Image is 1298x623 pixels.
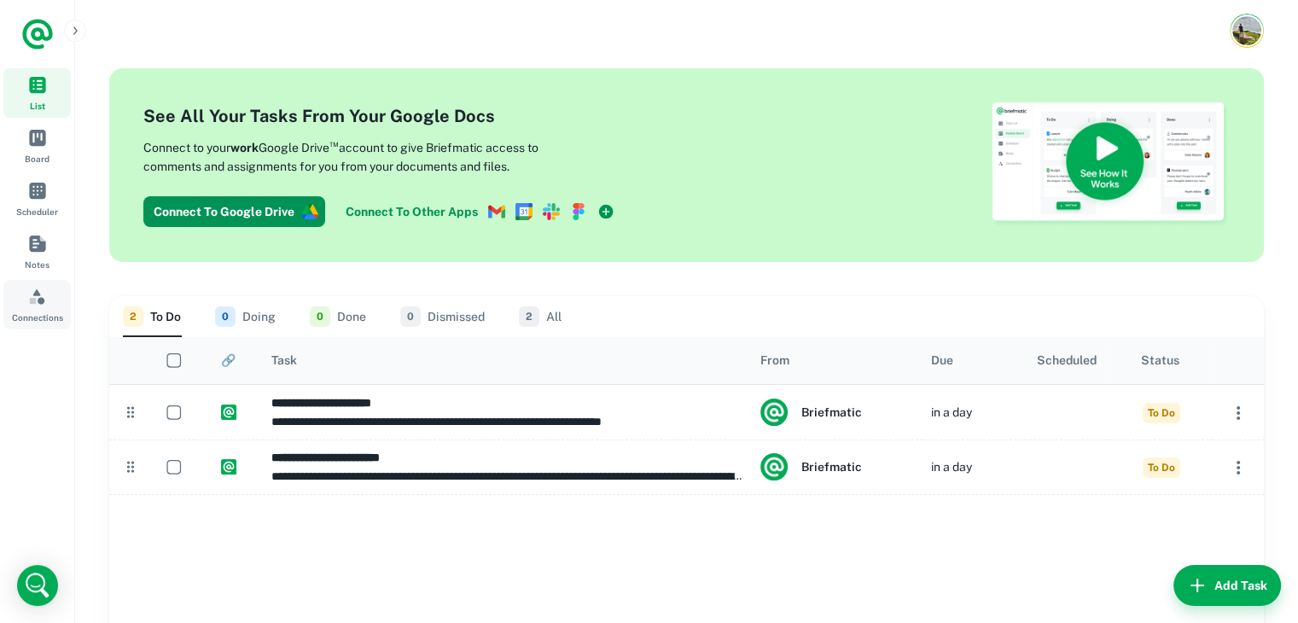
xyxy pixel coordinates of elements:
img: https://app.briefmatic.com/assets/integrations/system.png [221,459,236,475]
span: Scheduler [16,205,58,218]
img: system.png [760,399,788,426]
a: Connections [3,280,71,329]
div: Briefmatic [760,399,862,426]
button: Account button [1230,14,1264,48]
span: To Do [1143,403,1180,423]
img: system.png [760,453,788,480]
div: in a day [931,386,972,440]
span: List [30,99,45,113]
span: Connections [12,311,63,324]
div: 🔗 [221,353,236,367]
img: See How Briefmatic Works [991,102,1230,228]
sup: ™ [329,137,339,149]
h6: Briefmatic [801,403,862,422]
span: Board [25,152,49,166]
span: 0 [215,306,236,327]
button: Dismissed [400,296,485,337]
a: Connect To Other Apps [339,196,621,227]
div: Status [1141,353,1179,367]
div: Task [271,353,297,367]
button: Doing [215,296,276,337]
b: work [230,141,259,154]
span: 2 [123,306,143,327]
div: in a day [931,440,972,494]
span: 2 [519,306,539,327]
div: Due [931,353,953,367]
div: Scheduled [1037,353,1097,367]
h6: Briefmatic [801,457,862,476]
button: All [519,296,562,337]
span: Notes [25,258,49,271]
div: Briefmatic [760,453,862,480]
span: 0 [400,306,421,327]
a: List [3,68,71,118]
button: To Do [123,296,181,337]
button: Add Task [1173,565,1281,606]
span: 0 [310,306,330,327]
a: Scheduler [3,174,71,224]
span: To Do [1143,457,1180,478]
button: Connect To Google Drive [143,196,325,227]
img: Karl Chaffey [1232,16,1261,45]
div: Open Intercom Messenger [17,565,58,606]
p: Connect to your Google Drive account to give Briefmatic access to comments and assignments for yo... [143,136,596,176]
button: Done [310,296,366,337]
img: https://app.briefmatic.com/assets/integrations/system.png [221,405,236,420]
a: Board [3,121,71,171]
a: Logo [20,17,55,51]
a: Notes [3,227,71,277]
h4: See All Your Tasks From Your Google Docs [143,103,621,129]
div: From [760,353,789,367]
